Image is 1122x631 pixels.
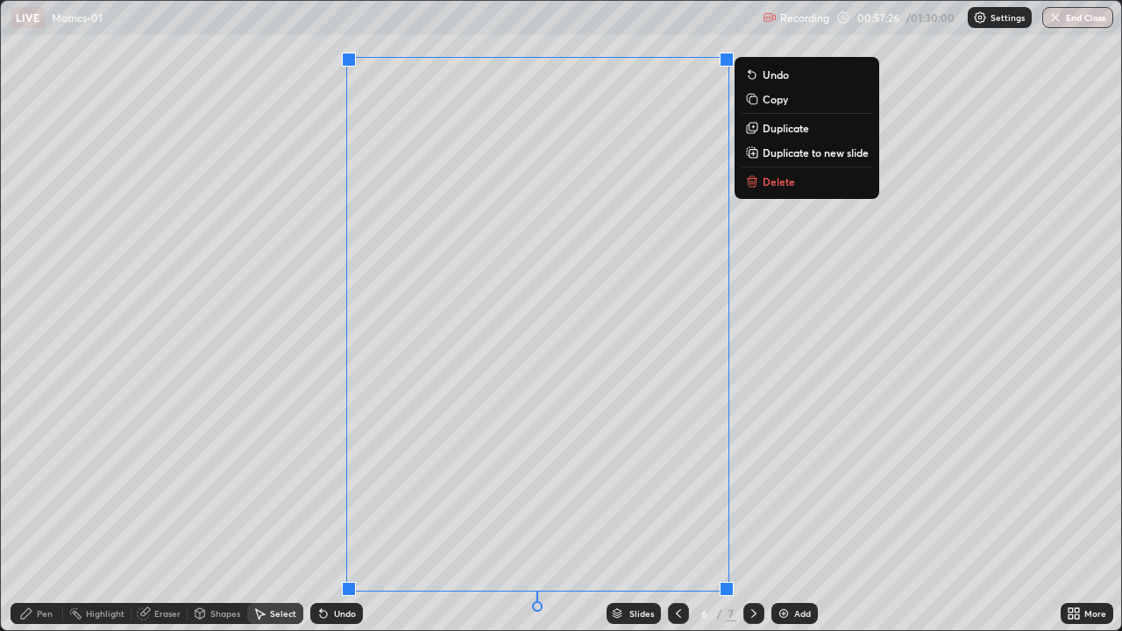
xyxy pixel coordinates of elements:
p: Settings [991,13,1025,22]
img: class-settings-icons [973,11,987,25]
div: / [717,608,722,619]
div: 7 [726,606,736,621]
div: Select [270,609,296,618]
p: Duplicate [763,121,809,135]
button: End Class [1042,7,1113,28]
div: Eraser [154,609,181,618]
p: Recording [780,11,829,25]
div: 6 [696,608,714,619]
p: Duplicate to new slide [763,145,869,160]
div: Add [794,609,811,618]
button: Undo [742,64,872,85]
div: More [1084,609,1106,618]
div: Slides [629,609,654,618]
p: Undo [763,67,789,82]
p: Delete [763,174,795,188]
img: recording.375f2c34.svg [763,11,777,25]
p: LIVE [16,11,39,25]
button: Duplicate [742,117,872,138]
div: Highlight [86,609,124,618]
button: Delete [742,171,872,192]
button: Duplicate to new slide [742,142,872,163]
div: Shapes [210,609,240,618]
div: Undo [334,609,356,618]
img: add-slide-button [777,606,791,620]
p: Copy [763,92,788,106]
img: end-class-cross [1048,11,1062,25]
button: Copy [742,89,872,110]
p: Matrics-01 [52,11,103,25]
div: Pen [37,609,53,618]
